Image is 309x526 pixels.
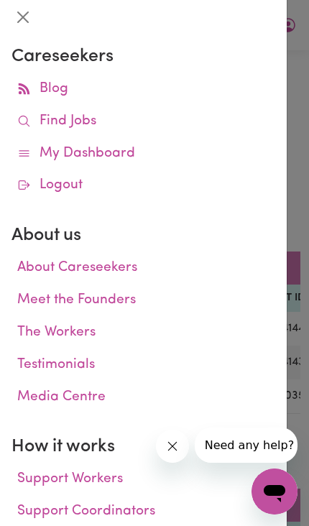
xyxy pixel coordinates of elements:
a: Support Workers [11,463,275,496]
a: Logout [11,170,275,202]
iframe: 关闭消息 [156,430,189,463]
iframe: 启动消息传送窗口的按钮 [252,469,298,515]
h2: How it works [11,436,275,458]
a: Find Jobs [11,106,275,138]
h2: Careseekers [11,46,275,68]
iframe: 来自公司的消息 [195,428,298,463]
a: About Careseekers [11,252,275,285]
h2: About us [11,225,275,246]
a: Testimonials [11,349,275,382]
a: Media Centre [11,382,275,414]
a: Meet the Founders [11,285,275,317]
a: My Dashboard [11,138,275,170]
a: Blog [11,73,275,106]
a: The Workers [11,317,275,349]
